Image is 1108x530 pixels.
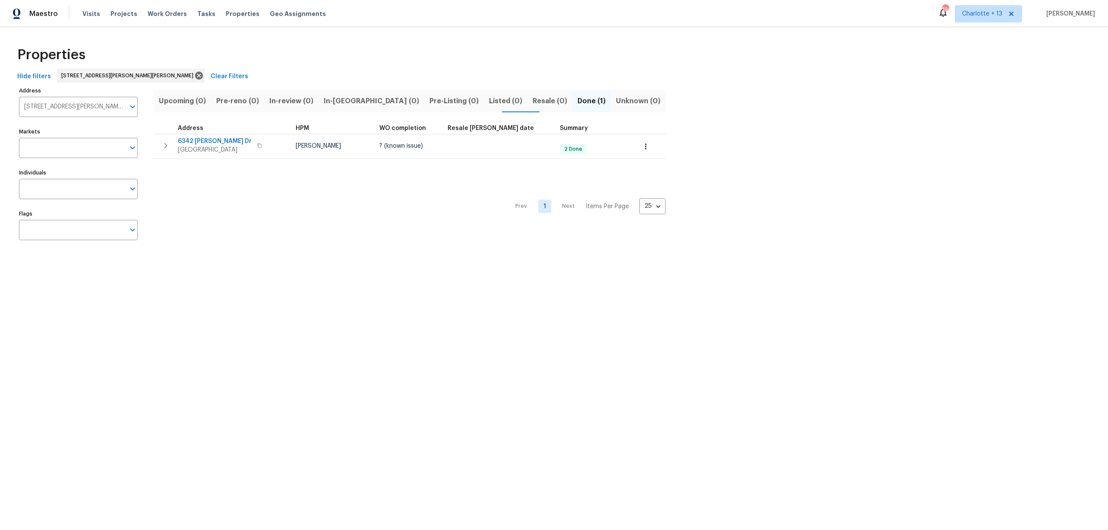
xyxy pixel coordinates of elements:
[14,69,54,85] button: Hide filters
[533,95,567,107] span: Resale (0)
[962,10,1002,18] span: Charlotte + 13
[429,95,479,107] span: Pre-Listing (0)
[586,202,629,211] p: Items Per Page
[269,95,313,107] span: In-review (0)
[561,146,586,153] span: 2 Done
[17,51,85,59] span: Properties
[19,129,138,134] label: Markets
[296,125,309,131] span: HPM
[178,146,252,154] span: [GEOGRAPHIC_DATA]
[110,10,137,18] span: Projects
[82,10,100,18] span: Visits
[216,95,259,107] span: Pre-reno (0)
[178,137,252,146] span: 6342 [PERSON_NAME] Dr
[379,125,426,131] span: WO completion
[270,10,326,18] span: Geo Assignments
[19,170,138,175] label: Individuals
[148,10,187,18] span: Work Orders
[159,95,206,107] span: Upcoming (0)
[324,95,419,107] span: In-[GEOGRAPHIC_DATA] (0)
[560,125,588,131] span: Summary
[211,71,248,82] span: Clear Filters
[126,224,139,236] button: Open
[29,10,58,18] span: Maestro
[126,101,139,113] button: Open
[616,95,660,107] span: Unknown (0)
[61,71,197,80] span: [STREET_ADDRESS][PERSON_NAME][PERSON_NAME]
[197,11,215,17] span: Tasks
[207,69,252,85] button: Clear Filters
[639,195,666,217] div: 25
[507,164,666,249] nav: Pagination Navigation
[489,95,522,107] span: Listed (0)
[578,95,606,107] span: Done (1)
[19,88,138,93] label: Address
[1043,10,1095,18] span: [PERSON_NAME]
[178,125,203,131] span: Address
[19,211,138,216] label: Flags
[126,142,139,154] button: Open
[126,183,139,195] button: Open
[538,200,551,213] a: Goto page 1
[942,5,948,14] div: 194
[226,10,259,18] span: Properties
[57,69,205,83] div: [STREET_ADDRESS][PERSON_NAME][PERSON_NAME]
[379,143,423,149] span: ? (known issue)
[296,143,341,149] span: [PERSON_NAME]
[448,125,534,131] span: Resale [PERSON_NAME] date
[17,71,51,82] span: Hide filters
